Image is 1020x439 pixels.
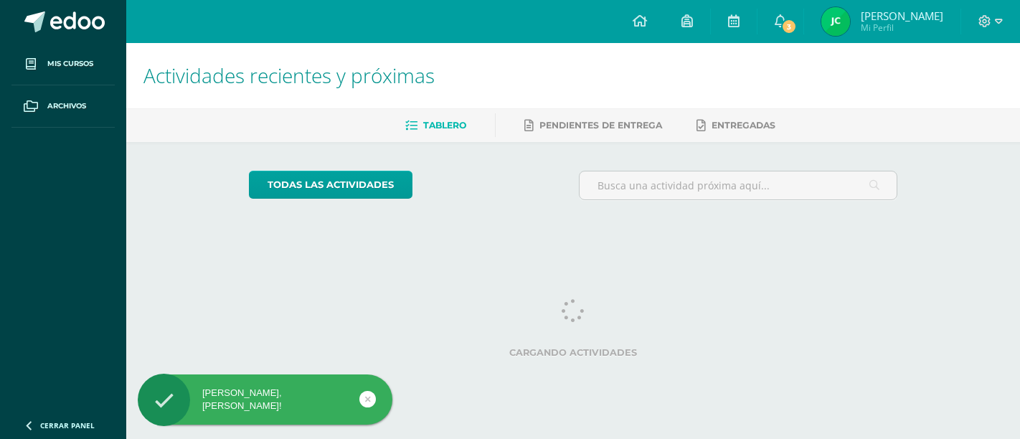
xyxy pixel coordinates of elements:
[143,62,435,89] span: Actividades recientes y próximas
[47,100,86,112] span: Archivos
[539,120,662,131] span: Pendientes de entrega
[249,347,898,358] label: Cargando actividades
[405,114,466,137] a: Tablero
[249,171,412,199] a: todas las Actividades
[821,7,850,36] img: ea1128815ae1cf43e590f85f5e8a7301.png
[580,171,897,199] input: Busca una actividad próxima aquí...
[11,85,115,128] a: Archivos
[861,22,943,34] span: Mi Perfil
[47,58,93,70] span: Mis cursos
[40,420,95,430] span: Cerrar panel
[696,114,775,137] a: Entregadas
[524,114,662,137] a: Pendientes de entrega
[423,120,466,131] span: Tablero
[861,9,943,23] span: [PERSON_NAME]
[11,43,115,85] a: Mis cursos
[138,387,392,412] div: [PERSON_NAME], [PERSON_NAME]!
[780,19,796,34] span: 3
[712,120,775,131] span: Entregadas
